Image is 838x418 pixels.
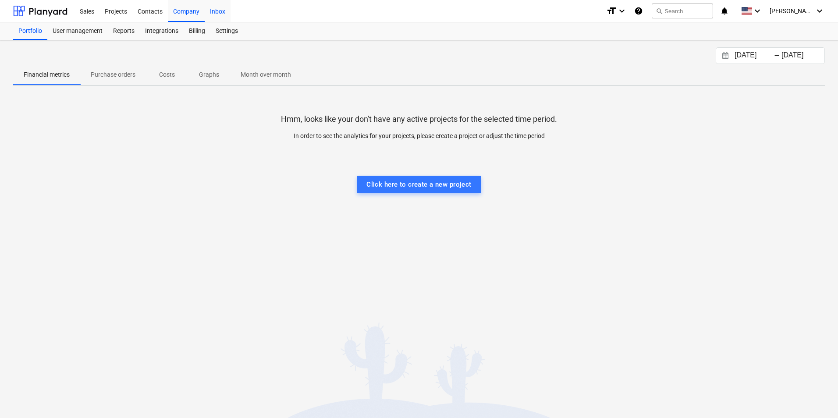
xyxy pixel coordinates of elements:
[210,22,243,40] a: Settings
[733,50,778,62] input: Start Date
[656,7,663,14] span: search
[770,7,813,14] span: [PERSON_NAME]
[366,179,472,190] div: Click here to create a new project
[720,6,729,16] i: notifications
[617,6,627,16] i: keyboard_arrow_down
[241,70,291,79] p: Month over month
[794,376,838,418] iframe: Chat Widget
[718,51,733,61] button: Interact with the calendar and add the check-in date for your trip.
[606,6,617,16] i: format_size
[357,176,481,193] button: Click here to create a new project
[156,70,178,79] p: Costs
[652,4,713,18] button: Search
[814,6,825,16] i: keyboard_arrow_down
[47,22,108,40] a: User management
[281,114,557,124] p: Hmm, looks like your don't have any active projects for the selected time period.
[13,22,47,40] a: Portfolio
[184,22,210,40] a: Billing
[199,70,220,79] p: Graphs
[752,6,763,16] i: keyboard_arrow_down
[634,6,643,16] i: Knowledge base
[780,50,824,62] input: End Date
[24,70,70,79] p: Financial metrics
[108,22,140,40] a: Reports
[774,53,780,58] div: -
[91,70,135,79] p: Purchase orders
[140,22,184,40] a: Integrations
[216,131,622,141] p: In order to see the analytics for your projects, please create a project or adjust the time period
